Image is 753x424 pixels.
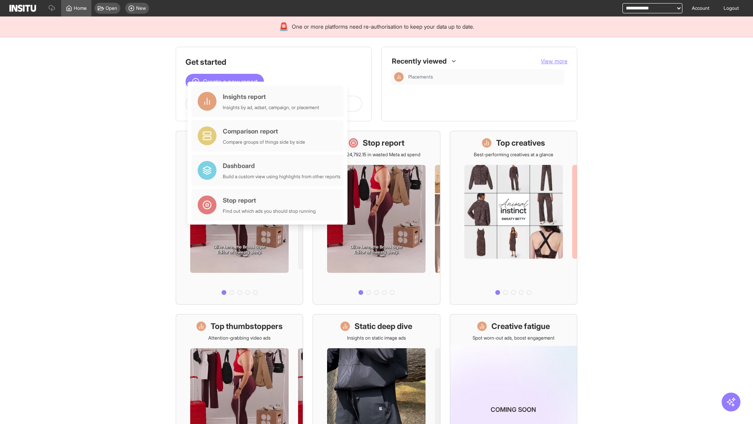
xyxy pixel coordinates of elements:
p: Insights on static image ads [347,335,406,341]
a: What's live nowSee all active ads instantly [176,131,303,305]
h1: Stop report [363,137,404,148]
button: View more [541,57,567,65]
span: View more [541,58,567,64]
h1: Top creatives [496,137,545,148]
span: Placements [408,74,561,80]
h1: Top thumbstoppers [211,321,283,332]
span: Open [105,5,117,11]
h1: Static deep dive [355,321,412,332]
p: Best-performing creatives at a glance [474,152,553,158]
p: Attention-grabbing video ads [208,335,271,341]
span: Home [74,5,87,11]
div: Find out which ads you should stop running [223,208,316,214]
span: New [136,5,146,11]
a: Stop reportSave £24,792.15 in wasted Meta ad spend [313,131,440,305]
div: 🚨 [279,21,289,32]
div: Stop report [223,196,316,205]
div: Compare groups of things side by side [223,139,305,145]
div: Comparison report [223,126,305,136]
div: Insights by ad, adset, campaign, or placement [223,104,319,111]
h1: Get started [186,57,362,68]
a: Top creativesBest-performing creatives at a glance [450,131,577,305]
span: One or more platforms need re-authorisation to keep your data up to date. [292,23,474,31]
span: Placements [408,74,433,80]
div: Build a custom view using highlights from other reports [223,174,340,180]
img: Logo [9,5,36,12]
div: Insights report [223,92,319,101]
button: Create a new report [186,74,264,90]
span: Create a new report [203,77,258,86]
p: Save £24,792.15 in wasted Meta ad spend [333,152,420,158]
div: Insights [394,72,404,82]
div: Dashboard [223,161,340,170]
